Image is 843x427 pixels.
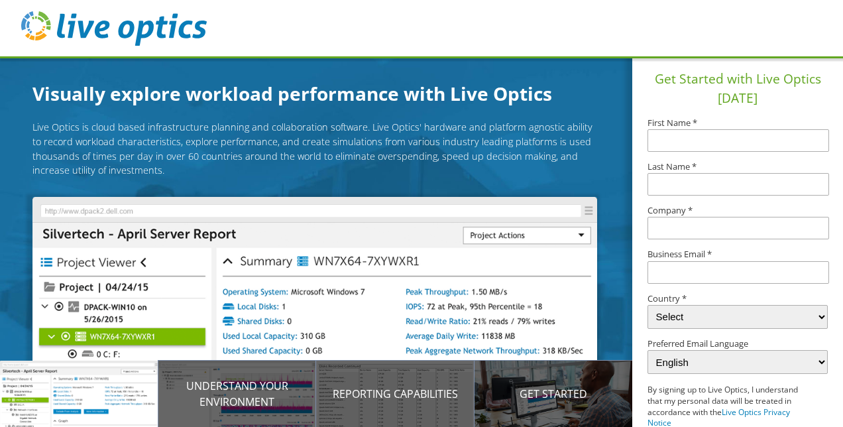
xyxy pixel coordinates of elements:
label: Preferred Email Language [647,339,828,348]
p: Understand your environment [158,378,317,410]
label: Last Name * [647,162,828,171]
label: First Name * [647,119,828,127]
p: Live Optics is cloud based infrastructure planning and collaboration software. Live Optics' hardw... [32,120,597,177]
h1: Get Started with Live Optics [DATE] [638,70,838,108]
img: live_optics_svg.svg [21,11,207,46]
label: Company * [647,206,828,215]
label: Country * [647,294,828,303]
p: Reporting Capabilities [316,386,475,402]
p: Get Started [475,386,633,402]
h1: Visually explore workload performance with Live Optics [32,80,616,107]
label: Business Email * [647,250,828,259]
